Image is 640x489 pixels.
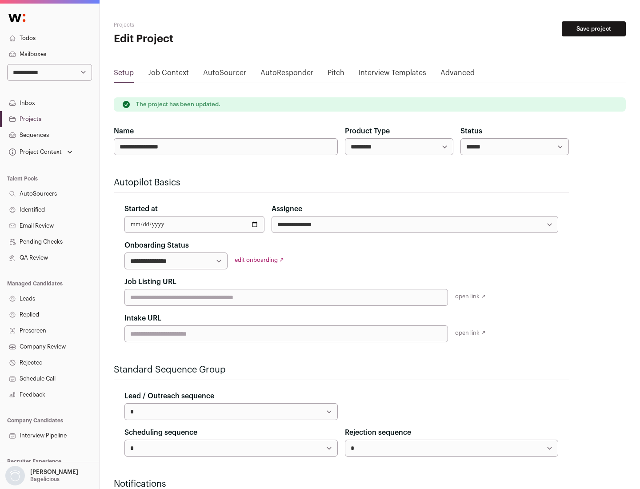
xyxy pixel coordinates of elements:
a: Setup [114,68,134,82]
a: Job Context [148,68,189,82]
label: Rejection sequence [345,427,411,438]
label: Job Listing URL [124,277,176,287]
div: Project Context [7,148,62,156]
button: Save project [562,21,626,36]
img: nopic.png [5,466,25,485]
button: Open dropdown [7,146,74,158]
label: Intake URL [124,313,161,324]
label: Onboarding Status [124,240,189,251]
label: Started at [124,204,158,214]
label: Status [460,126,482,136]
a: Advanced [440,68,475,82]
button: Open dropdown [4,466,80,485]
label: Lead / Outreach sequence [124,391,214,401]
h2: Autopilot Basics [114,176,569,189]
label: Scheduling sequence [124,427,197,438]
img: Wellfound [4,9,30,27]
a: Pitch [328,68,344,82]
label: Assignee [272,204,302,214]
a: edit onboarding ↗ [235,257,284,263]
h2: Standard Sequence Group [114,364,569,376]
a: AutoResponder [260,68,313,82]
p: Bagelicious [30,476,60,483]
p: The project has been updated. [136,101,220,108]
label: Name [114,126,134,136]
a: Interview Templates [359,68,426,82]
a: AutoSourcer [203,68,246,82]
h2: Projects [114,21,284,28]
p: [PERSON_NAME] [30,469,78,476]
h1: Edit Project [114,32,284,46]
label: Product Type [345,126,390,136]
